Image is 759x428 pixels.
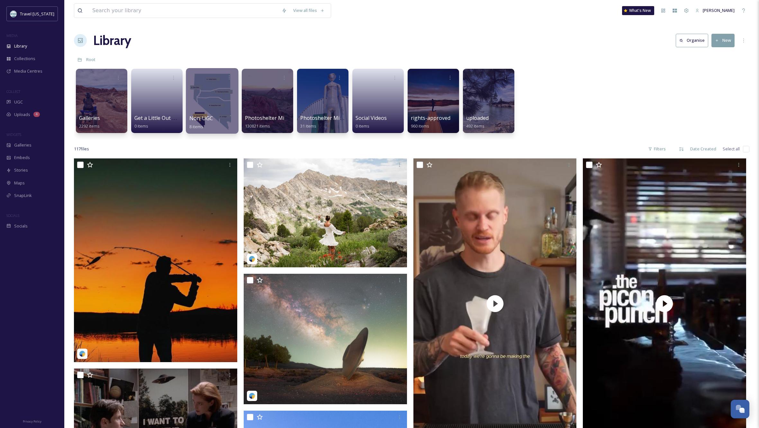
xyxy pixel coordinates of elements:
[86,57,95,62] span: Root
[687,143,719,155] div: Date Created
[356,115,387,129] a: Social Videos0 items
[645,143,669,155] div: Filters
[703,7,735,13] span: [PERSON_NAME]
[6,132,21,137] span: WIDGETS
[731,400,749,418] button: Open Chat
[23,419,41,424] span: Privacy Policy
[300,115,382,129] a: Photoshelter Migration (Example)31 items
[466,115,489,129] a: uploaded492 items
[723,146,740,152] span: Select all
[14,43,27,49] span: Library
[290,4,328,17] a: View all files
[300,123,316,129] span: 31 items
[245,115,302,129] a: Photoshelter Migration130821 items
[14,223,28,229] span: Socials
[20,11,54,17] span: Travel [US_STATE]
[79,123,100,129] span: 2292 items
[14,99,23,105] span: UGC
[79,351,86,357] img: snapsea-logo.png
[466,114,489,121] span: uploaded
[14,111,30,118] span: Uploads
[244,158,407,267] img: j.rose227-4985441.jpg
[134,123,148,129] span: 0 items
[411,123,429,129] span: 960 items
[86,56,95,63] a: Root
[245,123,270,129] span: 130821 items
[249,393,255,399] img: snapsea-logo.png
[189,115,213,129] a: Non-UGC8 items
[79,115,100,129] a: Galleries2292 items
[411,114,450,121] span: rights-approved
[14,192,32,199] span: SnapLink
[23,417,41,425] a: Privacy Policy
[711,34,735,47] button: New
[134,114,187,121] span: Get a Little Out There
[356,123,369,129] span: 0 items
[14,68,42,74] span: Media Centres
[6,33,18,38] span: MEDIA
[79,114,100,121] span: Galleries
[244,274,407,404] img: stephanie_.bee-18100850143594858.jpeg
[466,123,484,129] span: 492 items
[6,89,20,94] span: COLLECT
[134,115,187,129] a: Get a Little Out There0 items
[676,34,711,47] a: Organise
[356,114,387,121] span: Social Videos
[33,112,40,117] div: 4
[14,180,25,186] span: Maps
[10,11,17,17] img: download.jpeg
[300,114,382,121] span: Photoshelter Migration (Example)
[14,155,30,161] span: Embeds
[74,158,237,362] img: jermcon-5598860.jpg
[14,56,35,62] span: Collections
[14,142,32,148] span: Galleries
[411,115,450,129] a: rights-approved960 items
[622,6,654,15] a: What's New
[692,4,738,17] a: [PERSON_NAME]
[249,256,255,262] img: snapsea-logo.png
[89,4,278,18] input: Search your library
[676,34,708,47] button: Organise
[189,115,213,122] span: Non-UGC
[93,31,131,50] a: Library
[74,146,89,152] span: 117 file s
[6,213,19,218] span: SOCIALS
[14,167,28,173] span: Stories
[189,123,203,129] span: 8 items
[245,114,302,121] span: Photoshelter Migration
